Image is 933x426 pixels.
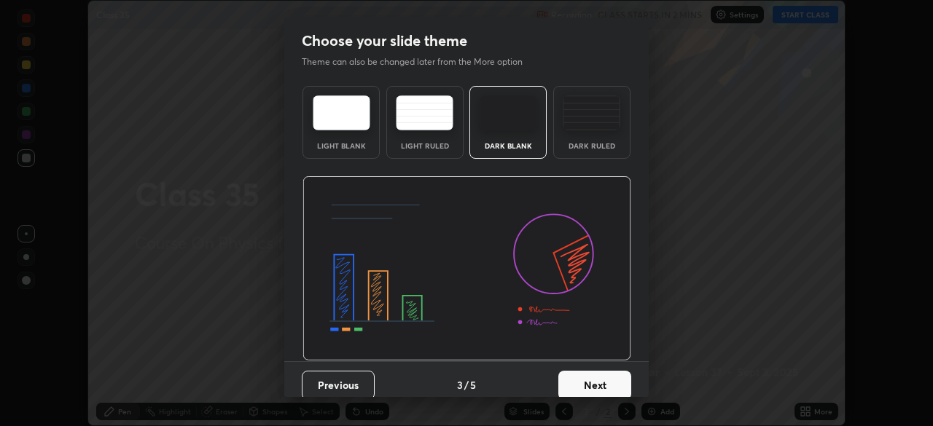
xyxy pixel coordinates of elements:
img: darkRuledTheme.de295e13.svg [563,95,620,130]
div: Dark Blank [479,142,537,149]
h2: Choose your slide theme [302,31,467,50]
button: Next [558,371,631,400]
div: Dark Ruled [563,142,621,149]
div: Light Blank [312,142,370,149]
img: darkTheme.f0cc69e5.svg [480,95,537,130]
div: Light Ruled [396,142,454,149]
h4: 5 [470,377,476,393]
h4: / [464,377,469,393]
img: darkThemeBanner.d06ce4a2.svg [302,176,631,361]
h4: 3 [457,377,463,393]
button: Previous [302,371,375,400]
img: lightTheme.e5ed3b09.svg [313,95,370,130]
p: Theme can also be changed later from the More option [302,55,538,68]
img: lightRuledTheme.5fabf969.svg [396,95,453,130]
